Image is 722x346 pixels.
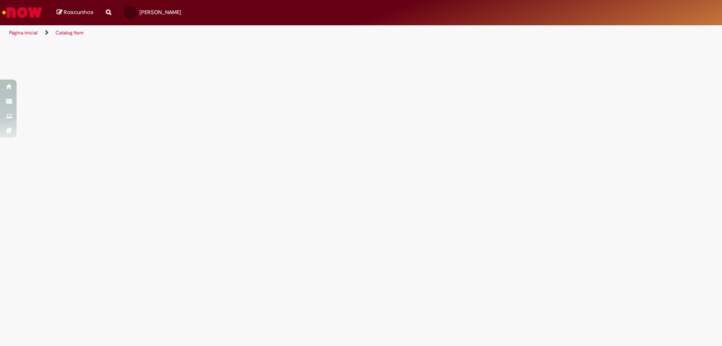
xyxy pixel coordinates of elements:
a: Rascunhos [57,9,94,17]
span: [PERSON_NAME] [139,9,181,16]
ul: Trilhas de página [6,25,475,41]
span: Rascunhos [64,8,94,16]
img: ServiceNow [1,4,43,21]
a: Catalog Item [55,29,84,36]
a: Página inicial [9,29,38,36]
